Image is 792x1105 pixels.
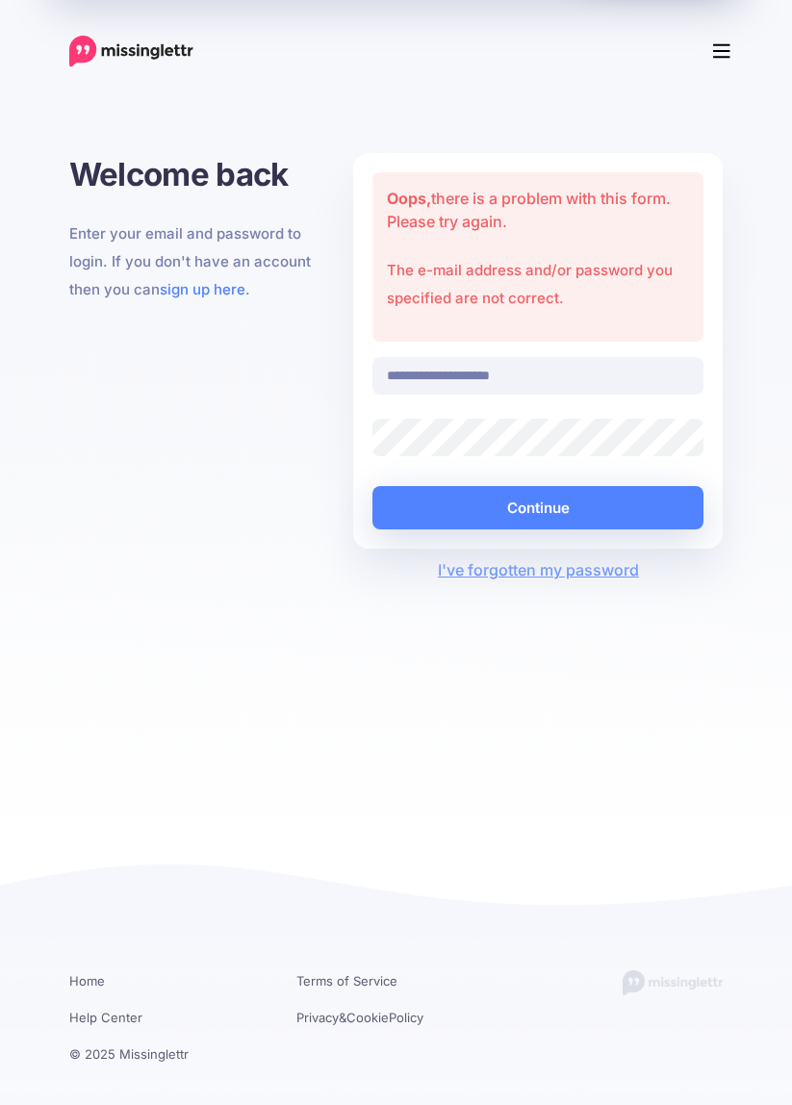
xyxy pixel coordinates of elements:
strong: Oops, [387,189,431,208]
a: sign up here [160,280,245,298]
li: © 2025 Missinglettr [69,1043,268,1066]
a: Help Center [69,1010,142,1025]
div: there is a problem with this form. Please try again. [372,172,703,342]
a: Home [69,973,105,989]
button: Menu [701,32,743,70]
button: Continue [372,486,703,529]
p: The e-mail address and/or password you specified are not correct. [387,256,689,312]
a: Privacy [296,1010,339,1025]
a: Terms of Service [296,973,397,989]
a: Cookie [346,1010,389,1025]
h1: Welcome back [69,153,325,195]
a: I've forgotten my password [438,560,639,579]
p: Enter your email and password to login. If you don't have an account then you can . [69,219,325,303]
li: & Policy [296,1007,496,1029]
